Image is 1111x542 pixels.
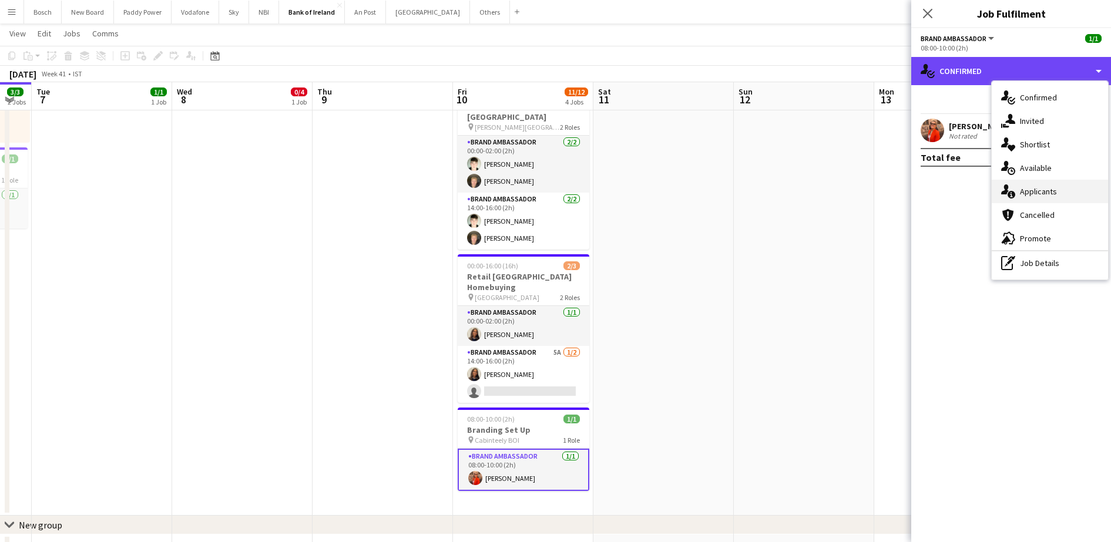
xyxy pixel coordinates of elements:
[92,28,119,39] span: Comms
[114,1,172,23] button: Paddy Power
[150,87,167,96] span: 1/1
[88,26,123,41] a: Comms
[596,93,611,106] span: 11
[19,519,62,531] div: New group
[563,415,580,423] span: 1/1
[921,152,961,163] div: Total fee
[1020,233,1051,244] span: Promote
[877,93,894,106] span: 13
[9,28,26,39] span: View
[9,68,36,80] div: [DATE]
[475,293,539,302] span: [GEOGRAPHIC_DATA]
[458,449,589,491] app-card-role: Brand Ambassador1/108:00-10:00 (2h)[PERSON_NAME]
[467,261,518,270] span: 00:00-16:00 (16h)
[458,271,589,292] h3: Retail [GEOGRAPHIC_DATA] Homebuying
[291,87,307,96] span: 0/4
[1020,210,1055,220] span: Cancelled
[458,425,589,435] h3: Branding Set Up
[563,436,580,445] span: 1 Role
[739,86,753,97] span: Sun
[24,1,62,23] button: Bosch
[911,57,1111,85] div: Confirmed
[475,436,519,445] span: Cabinteely BOI
[560,293,580,302] span: 2 Roles
[737,93,753,106] span: 12
[1020,163,1052,173] span: Available
[456,93,467,106] span: 10
[219,1,249,23] button: Sky
[598,86,611,97] span: Sat
[949,121,1011,132] div: [PERSON_NAME]
[911,6,1111,21] h3: Job Fulfilment
[458,112,589,122] h3: [GEOGRAPHIC_DATA]
[949,132,979,140] div: Not rated
[172,1,219,23] button: Vodafone
[565,87,588,96] span: 11/12
[63,28,80,39] span: Jobs
[458,408,589,491] app-job-card: 08:00-10:00 (2h)1/1Branding Set Up Cabinteely BOI1 RoleBrand Ambassador1/108:00-10:00 (2h)[PERSON...
[458,306,589,346] app-card-role: Brand Ambassador1/100:00-02:00 (2h)[PERSON_NAME]
[2,154,18,163] span: 1/1
[151,97,166,106] div: 1 Job
[565,97,588,106] div: 4 Jobs
[39,69,68,78] span: Week 41
[38,28,51,39] span: Edit
[73,69,82,78] div: IST
[458,346,589,403] app-card-role: Brand Ambassador5A1/214:00-16:00 (2h)[PERSON_NAME]
[1,176,18,184] span: 1 Role
[386,1,470,23] button: [GEOGRAPHIC_DATA]
[475,123,560,132] span: [PERSON_NAME][GEOGRAPHIC_DATA]
[249,1,279,23] button: NBI
[1020,116,1044,126] span: Invited
[33,26,56,41] a: Edit
[36,86,50,97] span: Tue
[5,26,31,41] a: View
[315,93,332,106] span: 9
[458,86,467,97] span: Fri
[458,254,589,403] app-job-card: 00:00-16:00 (16h)2/3Retail [GEOGRAPHIC_DATA] Homebuying [GEOGRAPHIC_DATA]2 RolesBrand Ambassador1...
[921,43,1102,52] div: 08:00-10:00 (2h)
[560,123,580,132] span: 2 Roles
[458,136,589,193] app-card-role: Brand Ambassador2/200:00-02:00 (2h)[PERSON_NAME][PERSON_NAME]
[1020,139,1050,150] span: Shortlist
[563,261,580,270] span: 2/3
[1085,34,1102,43] span: 1/1
[1020,186,1057,197] span: Applicants
[291,97,307,106] div: 1 Job
[7,87,24,96] span: 3/3
[8,97,26,106] div: 2 Jobs
[1020,92,1057,103] span: Confirmed
[879,86,894,97] span: Mon
[458,95,589,250] app-job-card: 00:00-16:00 (16h)4/4[GEOGRAPHIC_DATA] [PERSON_NAME][GEOGRAPHIC_DATA]2 RolesBrand Ambassador2/200:...
[62,1,114,23] button: New Board
[467,415,515,423] span: 08:00-10:00 (2h)
[921,34,996,43] button: Brand Ambassador
[35,93,50,106] span: 7
[345,1,386,23] button: An Post
[921,34,986,43] span: Brand Ambassador
[992,251,1108,275] div: Job Details
[317,86,332,97] span: Thu
[58,26,85,41] a: Jobs
[279,1,345,23] button: Bank of Ireland
[175,93,192,106] span: 8
[470,1,510,23] button: Others
[177,86,192,97] span: Wed
[458,193,589,250] app-card-role: Brand Ambassador2/214:00-16:00 (2h)[PERSON_NAME][PERSON_NAME]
